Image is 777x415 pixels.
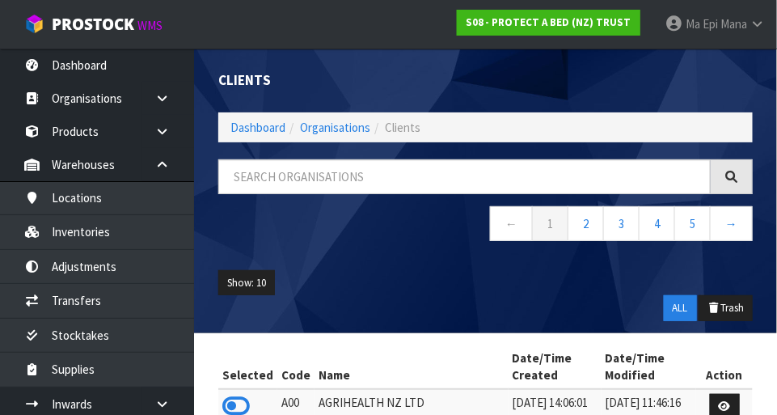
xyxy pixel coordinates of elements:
span: Ma Epi [686,16,718,32]
th: Code [277,345,315,389]
a: S08 - PROTECT A BED (NZ) TRUST [457,10,640,36]
a: Dashboard [230,120,285,135]
a: → [710,206,753,241]
small: WMS [137,18,163,33]
span: ProStock [52,14,134,35]
a: 2 [568,206,604,241]
a: ← [490,206,533,241]
a: Organisations [300,120,370,135]
input: Search organisations [218,159,711,194]
a: 3 [603,206,640,241]
a: 1 [532,206,568,241]
img: cube-alt.png [24,14,44,34]
th: Date/Time Created [509,345,602,389]
th: Selected [218,345,277,389]
nav: Page navigation [218,206,753,246]
strong: S08 - PROTECT A BED (NZ) TRUST [466,15,631,29]
a: 5 [674,206,711,241]
th: Name [315,345,509,389]
a: 4 [639,206,675,241]
button: ALL [664,295,697,321]
h1: Clients [218,73,474,88]
span: Clients [385,120,420,135]
button: Show: 10 [218,270,275,296]
th: Action [696,345,753,389]
span: Mana [720,16,747,32]
button: Trash [699,295,753,321]
th: Date/Time Modified [602,345,697,389]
